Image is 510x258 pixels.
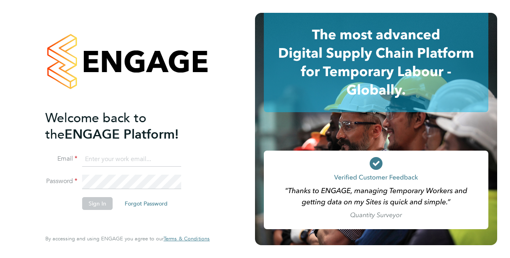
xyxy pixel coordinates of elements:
[45,110,202,143] h2: ENGAGE Platform!
[82,197,113,210] button: Sign In
[45,177,77,185] label: Password
[82,152,181,167] input: Enter your work email...
[45,110,146,142] span: Welcome back to the
[118,197,174,210] button: Forgot Password
[164,235,210,242] span: Terms & Conditions
[45,155,77,163] label: Email
[164,236,210,242] a: Terms & Conditions
[45,235,210,242] span: By accessing and using ENGAGE you agree to our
